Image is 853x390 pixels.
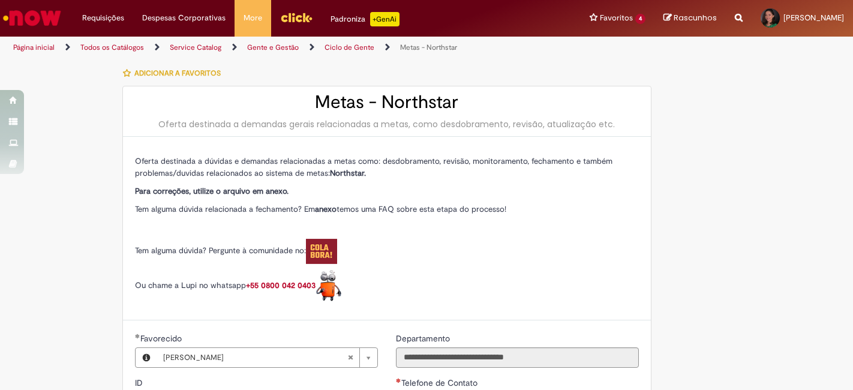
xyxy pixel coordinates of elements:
span: Adicionar a Favoritos [134,68,221,78]
strong: Para correções, utilize o arquivo em anexo. [135,186,289,196]
span: [PERSON_NAME] [163,348,347,367]
span: Obrigatório Preenchido [135,334,140,338]
p: +GenAi [370,12,400,26]
button: Adicionar a Favoritos [122,61,227,86]
a: +55 0800 042 0403 [246,280,342,290]
span: 4 [635,14,645,24]
a: Ciclo de Gente [325,43,374,52]
span: Requisições [82,12,124,24]
img: click_logo_yellow_360x200.png [280,8,313,26]
abbr: Limpar campo Favorecido [341,348,359,367]
span: Necessários [396,378,401,383]
input: Departamento [396,347,639,368]
a: Todos os Catálogos [80,43,144,52]
span: Telefone de Contato [401,377,480,388]
a: Colabora [306,245,337,256]
a: Rascunhos [663,13,717,24]
span: Somente leitura - ID [135,377,145,388]
label: Somente leitura - Departamento [396,332,452,344]
a: Metas - Northstar [400,43,457,52]
div: Oferta destinada a demandas gerais relacionadas a metas, como desdobramento, revisão, atualização... [135,118,639,130]
strong: anexo [315,204,337,214]
a: Service Catalog [170,43,221,52]
div: Padroniza [331,12,400,26]
a: [PERSON_NAME]Limpar campo Favorecido [157,348,377,367]
span: Despesas Corporativas [142,12,226,24]
span: Tem alguma dúvida? Pergunte à comunidade no: [135,245,337,256]
strong: Northstar. [330,168,366,178]
label: Somente leitura - ID [135,377,145,389]
span: Oferta destinada a dúvidas e demandas relacionadas a metas como: desdobramento, revisão, monitora... [135,156,612,178]
span: Rascunhos [674,12,717,23]
span: Somente leitura - Departamento [396,333,452,344]
ul: Trilhas de página [9,37,560,59]
img: Lupi%20logo.pngx [316,270,342,302]
span: Ou chame a Lupi no whatsapp [135,280,342,290]
img: Colabora%20logo.pngx [306,239,337,264]
span: Necessários - Favorecido [140,333,184,344]
span: Tem alguma dúvida relacionada a fechamento? Em temos uma FAQ sobre esta etapa do processo! [135,204,506,214]
a: Gente e Gestão [247,43,299,52]
button: Favorecido, Visualizar este registro Clara Coelho Cavalcanti [136,348,157,367]
a: Página inicial [13,43,55,52]
img: ServiceNow [1,6,63,30]
span: More [244,12,262,24]
span: [PERSON_NAME] [783,13,844,23]
h2: Metas - Northstar [135,92,639,112]
span: Favoritos [600,12,633,24]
